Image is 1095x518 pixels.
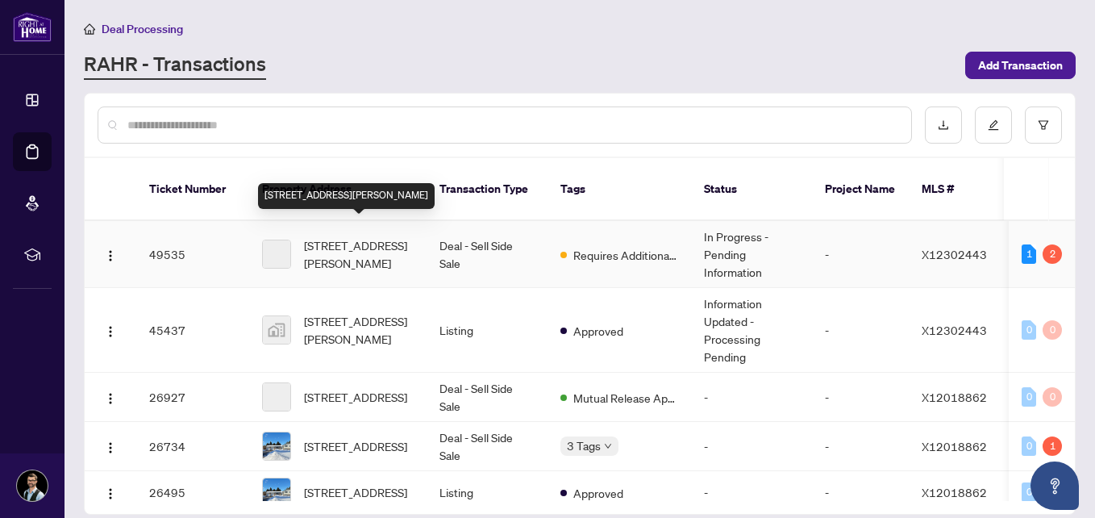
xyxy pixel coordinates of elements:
span: filter [1038,119,1049,131]
img: Logo [104,325,117,338]
th: Project Name [812,158,909,221]
span: download [938,119,949,131]
td: - [691,471,812,514]
td: - [812,422,909,471]
div: 0 [1043,320,1062,340]
td: - [812,288,909,373]
th: Ticket Number [136,158,249,221]
button: Open asap [1030,462,1079,510]
th: Property Address [249,158,427,221]
span: Approved [573,484,623,502]
td: In Progress - Pending Information [691,221,812,288]
td: Listing [427,471,547,514]
span: [STREET_ADDRESS] [304,388,407,406]
span: edit [988,119,999,131]
span: home [84,23,95,35]
button: Logo [98,241,123,267]
span: X12018862 [922,390,987,404]
td: Deal - Sell Side Sale [427,373,547,422]
span: [STREET_ADDRESS][PERSON_NAME] [304,312,414,348]
td: 26734 [136,422,249,471]
button: download [925,107,962,144]
td: Information Updated - Processing Pending [691,288,812,373]
img: Logo [104,441,117,454]
span: [STREET_ADDRESS][PERSON_NAME] [304,236,414,272]
img: Logo [104,487,117,500]
th: Tags [547,158,691,221]
img: Profile Icon [17,470,48,501]
button: Logo [98,384,123,410]
td: 26927 [136,373,249,422]
button: filter [1025,107,1062,144]
button: Add Transaction [965,52,1076,79]
img: thumbnail-img [263,432,290,460]
td: - [691,373,812,422]
img: Logo [104,392,117,405]
img: logo [13,12,52,42]
button: Logo [98,317,123,343]
div: 0 [1022,320,1036,340]
td: - [812,373,909,422]
a: RAHR - Transactions [84,51,266,80]
div: 1 [1022,244,1036,264]
td: Deal - Sell Side Sale [427,221,547,288]
button: Logo [98,433,123,459]
button: Logo [98,479,123,505]
div: 0 [1043,387,1062,407]
span: Deal Processing [102,22,183,36]
th: Transaction Type [427,158,547,221]
td: - [812,471,909,514]
button: edit [975,107,1012,144]
span: Requires Additional Docs [573,246,678,264]
div: 0 [1022,437,1036,456]
td: 26495 [136,471,249,514]
span: [STREET_ADDRESS] [304,437,407,455]
span: Mutual Release Approved [573,389,678,407]
span: X12018862 [922,439,987,453]
div: 0 [1022,482,1036,502]
span: X12018862 [922,485,987,499]
span: X12302443 [922,323,987,337]
th: Status [691,158,812,221]
span: 3 Tags [567,437,601,455]
img: Logo [104,249,117,262]
div: 1 [1043,437,1062,456]
div: 0 [1022,387,1036,407]
td: Deal - Sell Side Sale [427,422,547,471]
span: X12302443 [922,247,987,261]
span: Approved [573,322,623,340]
th: MLS # [909,158,1005,221]
td: - [812,221,909,288]
img: thumbnail-img [263,478,290,506]
td: Listing [427,288,547,373]
span: Add Transaction [978,52,1063,78]
div: 2 [1043,244,1062,264]
div: [STREET_ADDRESS][PERSON_NAME] [258,183,435,209]
td: - [691,422,812,471]
td: 45437 [136,288,249,373]
span: down [604,442,612,450]
img: thumbnail-img [263,316,290,344]
td: 49535 [136,221,249,288]
span: [STREET_ADDRESS] [304,483,407,501]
